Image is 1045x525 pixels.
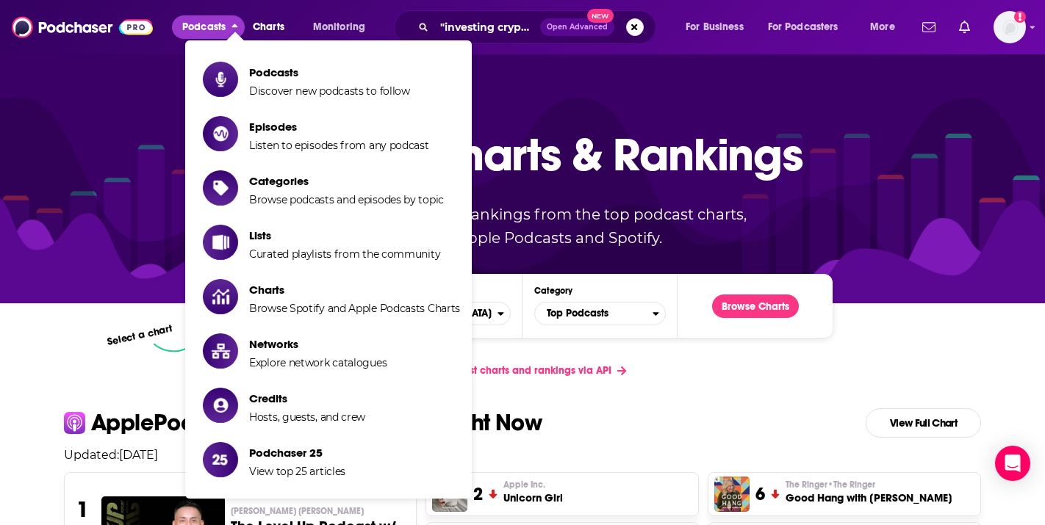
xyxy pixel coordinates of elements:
[249,120,429,134] span: Episodes
[953,15,976,40] a: Show notifications dropdown
[503,479,563,490] p: Apple Inc.
[12,13,153,41] img: Podchaser - Follow, Share and Rate Podcasts
[686,17,744,37] span: For Business
[249,337,387,351] span: Networks
[827,479,875,490] span: • The Ringer
[503,479,563,505] a: Apple Inc.Unicorn Girl
[408,10,670,44] div: Search podcasts, credits, & more...
[243,106,803,202] p: Podcast Charts & Rankings
[249,356,387,369] span: Explore network catalogues
[786,479,952,505] a: The Ringer•The RingerGood Hang with [PERSON_NAME]
[249,139,429,152] span: Listen to episodes from any podcast
[406,352,638,388] a: Get podcast charts and rankings via API
[860,15,913,39] button: open menu
[154,338,200,352] img: select arrow
[64,412,85,433] img: apple Icon
[758,15,860,39] button: open menu
[786,490,952,505] h3: Good Hang with [PERSON_NAME]
[786,479,875,490] span: The Ringer
[994,11,1026,43] span: Logged in as AlexMerceron
[503,490,563,505] h3: Unicorn Girl
[253,17,284,37] span: Charts
[249,410,365,424] span: Hosts, guests, and crew
[503,479,545,490] span: Apple Inc.
[249,65,410,79] span: Podcasts
[534,302,666,325] button: Categories
[313,17,365,37] span: Monitoring
[786,479,952,490] p: The Ringer • The Ringer
[270,203,775,250] p: Up-to-date popularity rankings from the top podcast charts, including Apple Podcasts and Spotify.
[866,408,981,438] a: View Full Chart
[231,505,405,517] p: Paul Alex Espinoza
[231,505,364,517] span: [PERSON_NAME] [PERSON_NAME]
[249,174,444,188] span: Categories
[91,411,542,435] p: Apple Podcasts Top U.S. Podcasts Right Now
[994,11,1026,43] button: Show profile menu
[712,294,799,318] button: Browse Charts
[172,15,245,39] button: close menu
[182,17,226,37] span: Podcasts
[76,496,89,523] h3: 1
[587,9,614,23] span: New
[106,322,173,348] p: Select a chart
[714,477,750,512] img: Good Hang with Amy Poehler
[303,15,384,39] button: open menu
[249,302,460,315] span: Browse Spotify and Apple Podcasts Charts
[249,446,345,460] span: Podchaser 25
[249,283,460,297] span: Charts
[249,84,410,98] span: Discover new podcasts to follow
[535,301,653,326] span: Top Podcasts
[249,228,440,242] span: Lists
[249,465,345,478] span: View top 25 articles
[249,391,365,405] span: Credits
[249,193,444,206] span: Browse podcasts and episodes by topic
[540,18,614,36] button: Open AdvancedNew
[52,448,993,462] p: Updated: [DATE]
[755,483,765,505] h3: 6
[994,11,1026,43] img: User Profile
[1014,11,1026,23] svg: Add a profile image
[249,247,440,261] span: Curated playlists from the community
[768,17,838,37] span: For Podcasters
[675,15,762,39] button: open menu
[916,15,941,40] a: Show notifications dropdown
[243,15,293,39] a: Charts
[434,15,540,39] input: Search podcasts, credits, & more...
[547,23,608,31] span: Open Advanced
[870,17,895,37] span: More
[995,446,1030,481] div: Open Intercom Messenger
